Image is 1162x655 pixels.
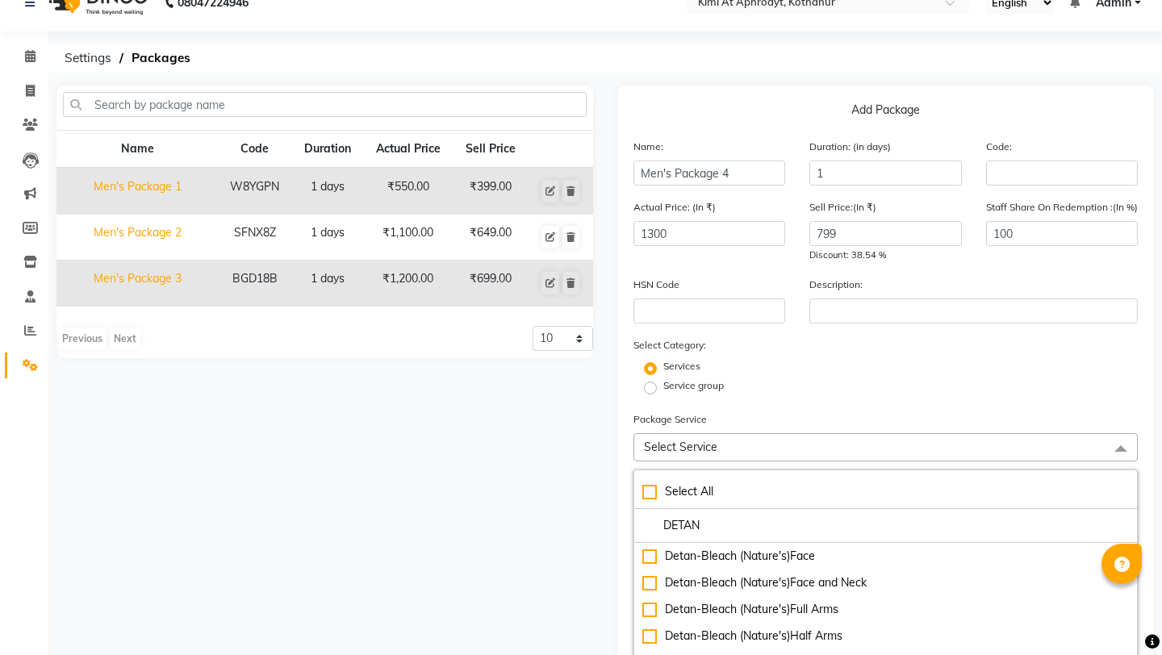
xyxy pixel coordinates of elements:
[363,215,454,261] td: ₹1,100.00
[363,168,454,215] td: ₹550.00
[56,44,119,73] span: Settings
[633,338,706,353] label: Select Category:
[56,261,218,307] td: Men's Package 3
[642,601,1129,618] div: Detan-Bleach (Nature's)Full Arms
[642,517,1129,534] input: multiselect-search
[809,200,876,215] label: Sell Price:(In ₹)
[56,215,218,261] td: Men's Package 2
[218,215,291,261] td: SFNX8Z
[809,277,863,292] label: Description:
[56,168,218,215] td: Men's Package 1
[363,131,454,169] th: Actual Price
[218,261,291,307] td: BGD18B
[642,483,1129,500] div: Select All
[291,215,362,261] td: 1 days
[809,249,886,261] span: Discount: 38.54 %
[291,131,362,169] th: Duration
[663,359,700,373] label: Services
[663,378,724,393] label: Service group
[633,277,679,292] label: HSN Code
[454,131,529,169] th: Sell Price
[986,140,1012,154] label: Code:
[454,168,529,215] td: ₹399.00
[291,168,362,215] td: 1 days
[644,440,717,454] span: Select Service
[218,131,291,169] th: Code
[454,215,529,261] td: ₹649.00
[63,92,587,117] input: Search by package name
[633,102,1138,125] p: Add Package
[454,261,529,307] td: ₹699.00
[291,261,362,307] td: 1 days
[56,131,218,169] th: Name
[633,412,707,427] label: Package Service
[633,140,663,154] label: Name:
[218,168,291,215] td: W8YGPN
[633,200,716,215] label: Actual Price: (In ₹)
[642,574,1129,591] div: Detan-Bleach (Nature's)Face and Neck
[123,44,199,73] span: Packages
[642,628,1129,645] div: Detan-Bleach (Nature's)Half Arms
[642,548,1129,565] div: Detan-Bleach (Nature's)Face
[363,261,454,307] td: ₹1,200.00
[986,200,1138,215] label: Staff Share On Redemption :(In %)
[809,140,891,154] label: Duration: (in days)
